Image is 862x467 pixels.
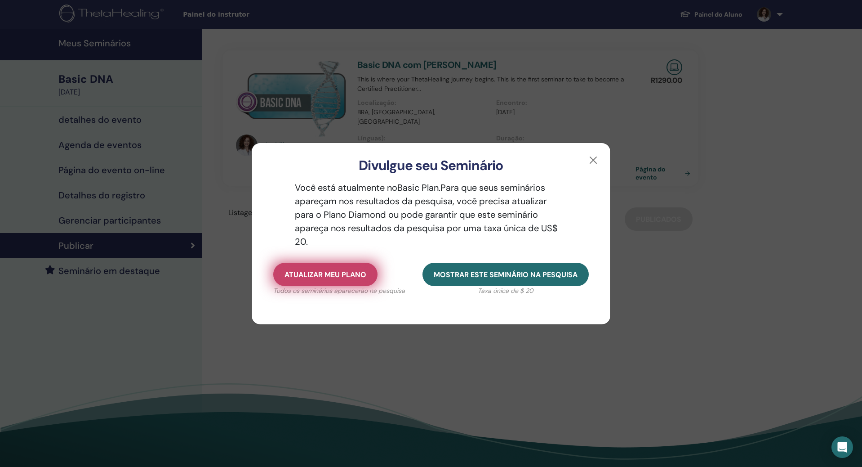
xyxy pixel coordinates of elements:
[273,286,405,296] p: Todos os seminários aparecerão na pesquisa
[434,270,578,279] span: Mostrar este seminário na pesquisa
[273,181,589,248] p: Você está atualmente no Basic Plan. Para que seus seminários apareçam nos resultados da pesquisa,...
[273,263,378,286] button: Atualizar meu plano
[831,436,853,458] div: Open Intercom Messenger
[422,263,589,286] button: Mostrar este seminário na pesquisa
[284,270,366,279] span: Atualizar meu plano
[266,157,596,174] h3: Divulgue seu Seminário
[422,286,589,296] p: Taxa única de $ 20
